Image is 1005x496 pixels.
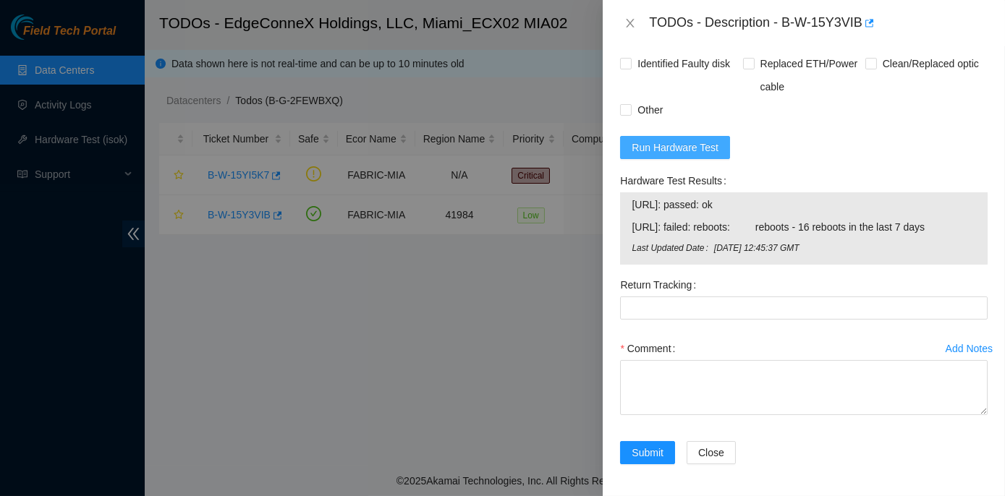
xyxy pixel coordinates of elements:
button: Add Notes [945,337,993,360]
label: Return Tracking [620,273,702,296]
textarea: Comment [620,360,988,415]
button: Submit [620,441,675,464]
span: Submit [632,445,663,461]
button: Close [620,17,640,30]
span: Identified Faulty disk [632,52,736,75]
div: TODOs - Description - B-W-15Y3VIB [649,12,988,35]
label: Comment [620,337,681,360]
span: Close [698,445,724,461]
span: Run Hardware Test [632,140,718,155]
span: Clean/Replaced optic [877,52,985,75]
span: Other [632,98,669,121]
span: Replaced ETH/Power cable [755,52,865,98]
button: Close [687,441,736,464]
span: [URL]: passed: ok [632,197,976,213]
span: [DATE] 12:45:37 GMT [714,241,976,255]
span: [URL]: failed: reboots: reboots - 16 reboots in the last 7 days [632,219,976,235]
input: Return Tracking [620,296,988,320]
span: close [624,17,636,29]
button: Run Hardware Test [620,136,730,159]
span: Last Updated Date [632,241,713,255]
label: Hardware Test Results [620,169,732,192]
div: Add Notes [946,343,993,354]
